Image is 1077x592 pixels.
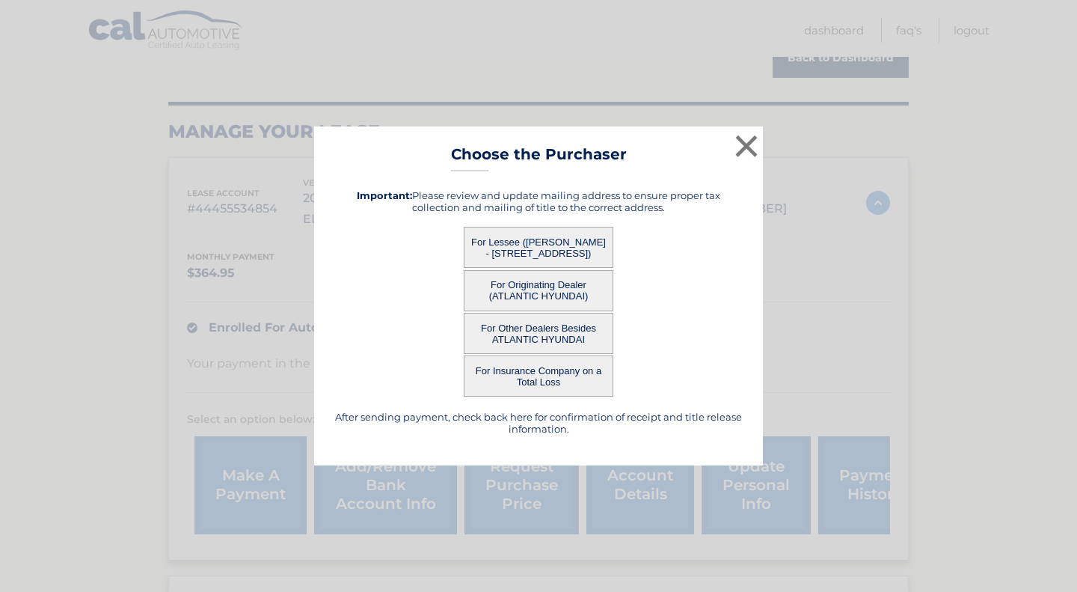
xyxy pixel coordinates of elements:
[464,355,613,397] button: For Insurance Company on a Total Loss
[451,145,627,171] h3: Choose the Purchaser
[333,189,744,213] h5: Please review and update mailing address to ensure proper tax collection and mailing of title to ...
[464,270,613,311] button: For Originating Dealer (ATLANTIC HYUNDAI)
[464,313,613,354] button: For Other Dealers Besides ATLANTIC HYUNDAI
[333,411,744,435] h5: After sending payment, check back here for confirmation of receipt and title release information.
[731,131,761,161] button: ×
[464,227,613,268] button: For Lessee ([PERSON_NAME] - [STREET_ADDRESS])
[357,189,412,201] strong: Important:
